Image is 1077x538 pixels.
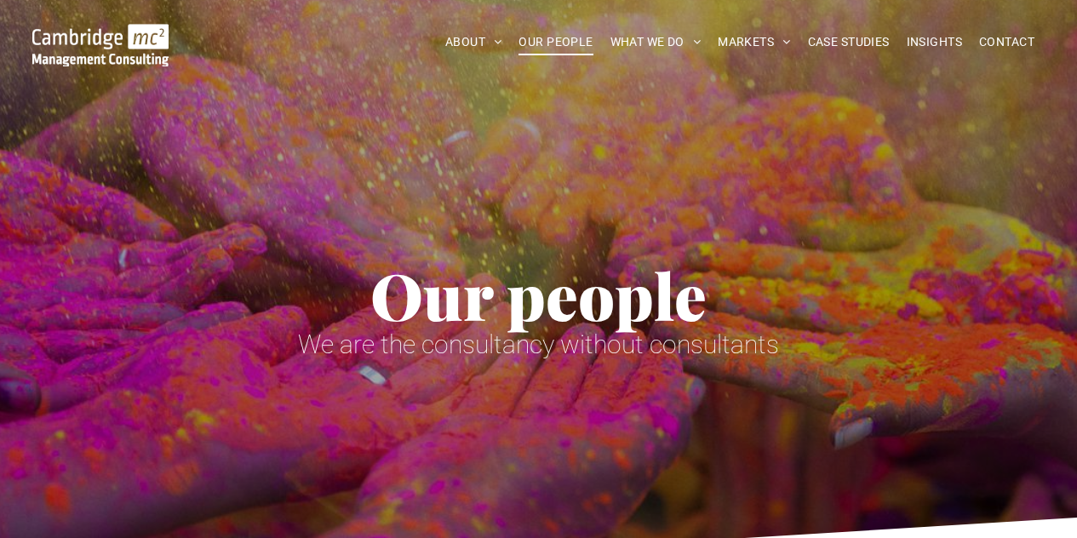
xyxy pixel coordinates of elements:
a: CASE STUDIES [799,29,898,55]
a: ABOUT [437,29,511,55]
a: Your Business Transformed | Cambridge Management Consulting [32,26,169,44]
a: INSIGHTS [898,29,971,55]
span: We are the consultancy without consultants [298,329,779,359]
a: CONTACT [971,29,1043,55]
a: WHAT WE DO [602,29,710,55]
a: MARKETS [709,29,799,55]
img: Go to Homepage [32,24,169,66]
a: OUR PEOPLE [510,29,601,55]
span: Our people [370,252,707,337]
